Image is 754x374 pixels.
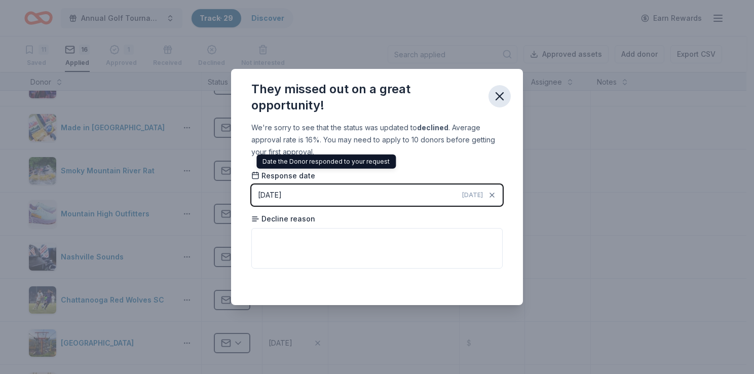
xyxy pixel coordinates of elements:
[256,155,396,169] div: Date the Donor responded to your request
[258,189,282,201] div: [DATE]
[462,191,483,199] span: [DATE]
[251,81,480,114] div: They missed out on a great opportunity!
[251,214,315,224] span: Decline reason
[251,171,315,181] span: Response date
[417,123,448,132] b: declined
[251,184,503,206] button: [DATE][DATE]
[251,122,503,158] div: We're sorry to see that the status was updated to . Average approval rate is 16%. You may need to...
